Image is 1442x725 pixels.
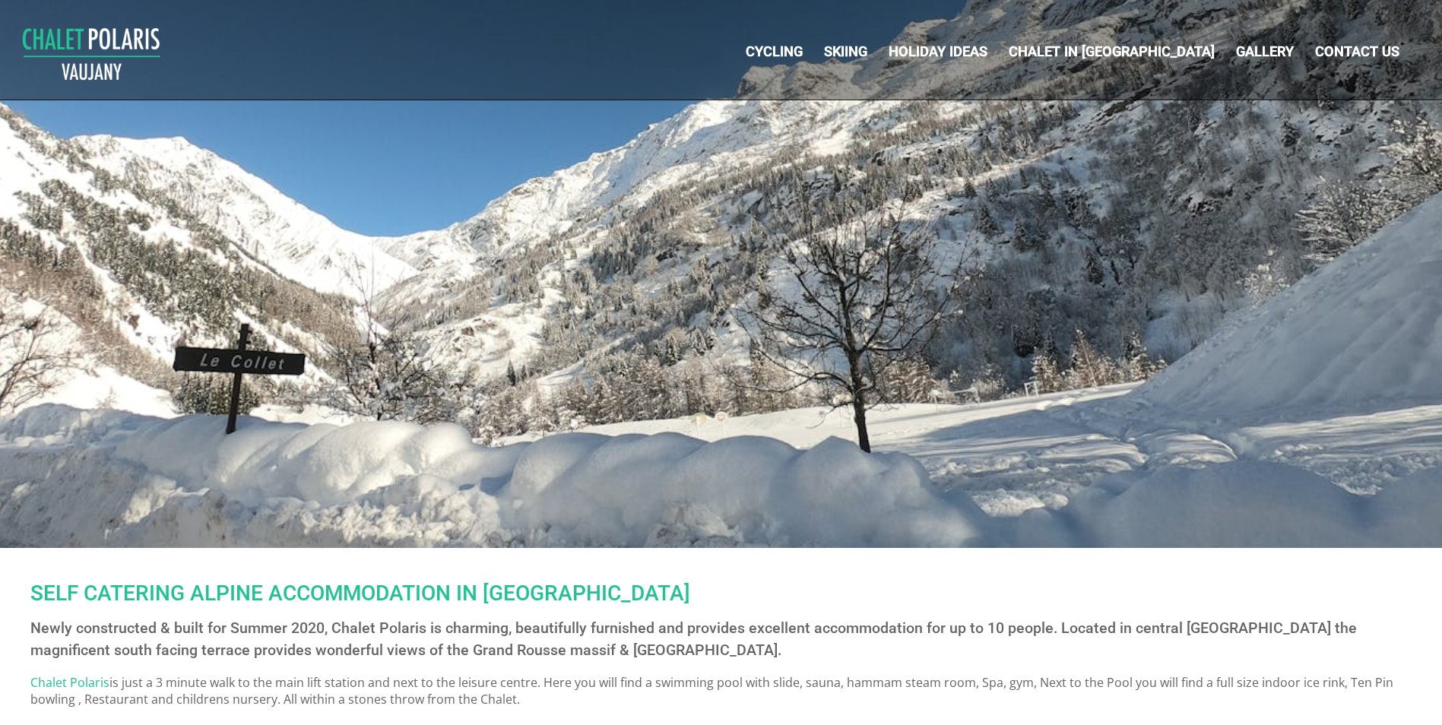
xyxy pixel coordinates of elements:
[824,43,867,59] a: Skiing
[1009,43,1215,59] a: Chalet in [GEOGRAPHIC_DATA]
[746,43,803,59] a: Cycling
[30,674,109,691] a: Chalet Polaris
[889,43,987,59] a: Holiday Ideas
[30,581,1393,606] h1: SELF CATERING ALPINE ACCOMMODATION IN [GEOGRAPHIC_DATA]
[1236,43,1294,59] a: Gallery
[1315,43,1399,59] a: Contact Us
[30,617,1393,662] h2: Newly constructed & built for Summer 2020, Chalet Polaris is charming, beautifully furnished and ...
[21,19,162,84] img: Chalet Polaris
